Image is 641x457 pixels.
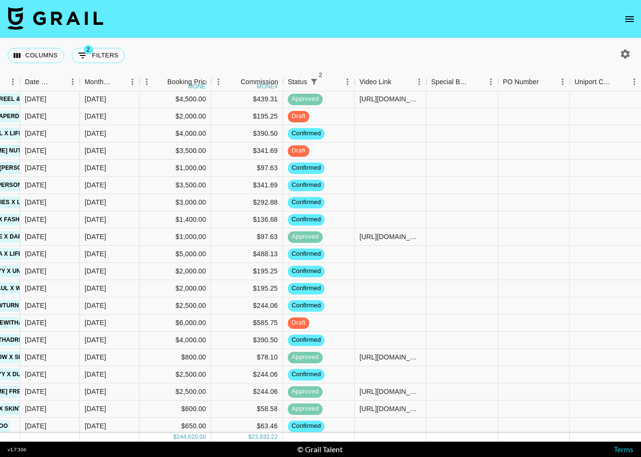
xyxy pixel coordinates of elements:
[85,180,106,190] div: Oct '25
[307,75,321,88] div: 2 active filters
[140,211,211,228] div: $1,400.00
[288,181,325,190] span: confirmed
[25,387,46,396] div: 10/2/2025
[503,73,539,91] div: PO Number
[288,284,325,293] span: confirmed
[72,48,125,63] button: Show filters
[25,370,46,379] div: 9/29/2025
[140,366,211,383] div: $2,500.00
[240,73,278,91] div: Commission
[25,421,46,431] div: 10/7/2025
[84,45,93,54] span: 2
[288,146,309,155] span: draft
[211,366,283,383] div: $244.06
[470,75,484,88] button: Sort
[211,160,283,177] div: $97.63
[85,370,106,379] div: Oct '25
[140,194,211,211] div: $3,000.00
[288,95,323,104] span: approved
[25,180,46,190] div: 9/26/2025
[297,445,343,454] div: © Grail Talent
[614,75,627,88] button: Sort
[85,404,106,413] div: Oct '25
[65,75,80,89] button: Menu
[288,267,325,276] span: confirmed
[211,297,283,315] div: $244.06
[211,418,283,435] div: $63.46
[288,163,325,173] span: confirmed
[25,129,46,138] div: 9/28/2025
[288,129,325,138] span: confirmed
[211,75,226,89] button: Menu
[288,250,325,259] span: confirmed
[211,401,283,418] div: $58.58
[167,73,209,91] div: Booking Price
[25,111,46,121] div: 8/5/2025
[251,433,278,441] div: 23,832.22
[140,383,211,401] div: $2,500.00
[140,246,211,263] div: $5,000.00
[211,91,283,108] div: $439.31
[211,142,283,160] div: $341.69
[257,84,278,89] div: money
[288,318,309,327] span: draft
[340,75,355,89] button: Menu
[25,335,46,345] div: 9/30/2025
[25,404,46,413] div: 10/2/2025
[484,75,498,89] button: Menu
[283,73,355,91] div: Status
[85,215,106,224] div: Oct '25
[140,349,211,366] div: $800.00
[176,433,206,441] div: 244,620.00
[555,75,570,89] button: Menu
[288,404,323,413] span: approved
[211,315,283,332] div: $585.75
[211,332,283,349] div: $390.50
[154,75,167,88] button: Sort
[140,108,211,125] div: $2,000.00
[8,7,103,30] img: Grail Talent
[211,211,283,228] div: $136.68
[288,422,325,431] span: confirmed
[85,283,106,293] div: Oct '25
[25,163,46,173] div: 9/12/2025
[20,73,80,91] div: Date Created
[211,228,283,246] div: $97.63
[211,177,283,194] div: $341.69
[575,73,614,91] div: Uniport Contact Email
[85,249,106,259] div: Oct '25
[140,91,211,108] div: $4,500.00
[85,146,106,155] div: Oct '25
[359,387,421,396] div: https://www.tiktok.com/@steezynoodles/video/7556312991067639071?_r=1&_t=ZP-90Bzh5Ozps7
[359,404,421,413] div: https://www.tiktok.com/@kelllrojas/video/7556307841913605390
[355,73,426,91] div: Video Link
[140,418,211,435] div: $650.00
[85,129,106,138] div: Oct '25
[85,301,106,310] div: Oct '25
[85,232,106,241] div: Oct '25
[288,353,323,362] span: approved
[25,352,46,362] div: 9/22/2025
[140,297,211,315] div: $2,500.00
[174,433,177,441] div: $
[288,301,325,310] span: confirmed
[85,163,106,173] div: Oct '25
[85,318,106,327] div: Oct '25
[140,332,211,349] div: $4,000.00
[140,228,211,246] div: $1,000.00
[211,383,283,401] div: $244.06
[140,125,211,142] div: $4,000.00
[125,75,140,89] button: Menu
[25,283,46,293] div: 9/28/2025
[288,387,323,396] span: approved
[288,370,325,379] span: confirmed
[431,73,470,91] div: Special Booking Type
[25,318,46,327] div: 8/6/2025
[620,10,639,29] button: open drawer
[112,75,125,88] button: Sort
[248,433,251,441] div: $
[539,75,552,88] button: Sort
[140,401,211,418] div: $600.00
[614,445,633,454] a: Terms
[288,73,307,91] div: Status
